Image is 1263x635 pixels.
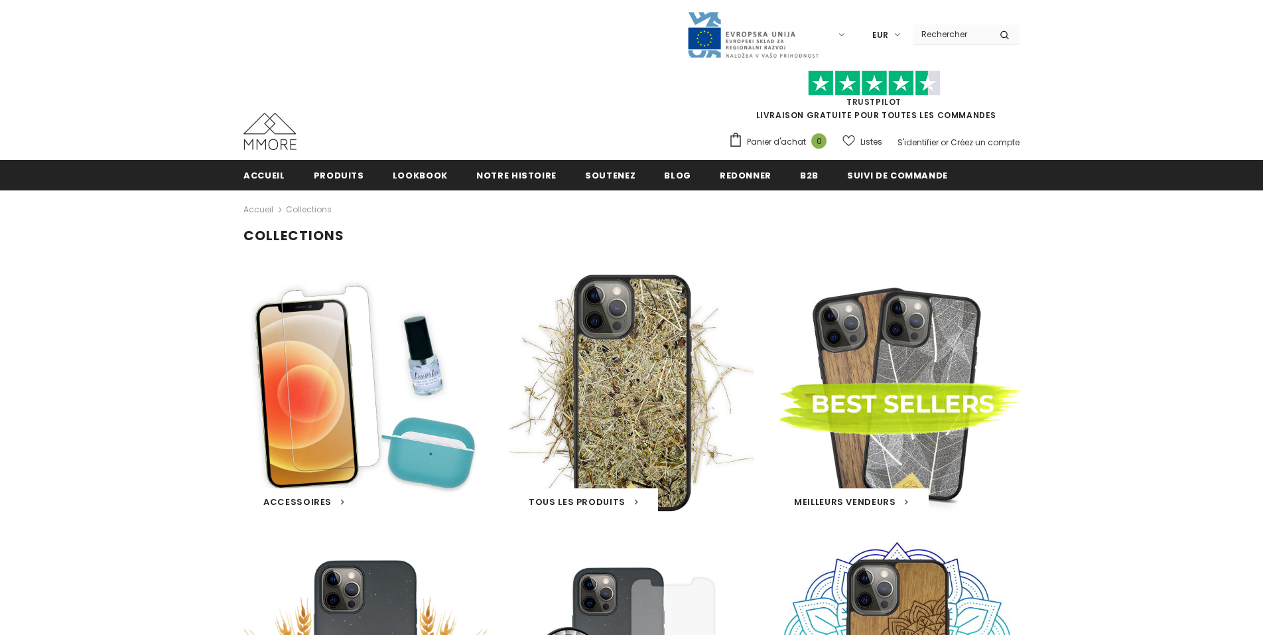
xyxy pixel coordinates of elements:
span: Collections [286,202,332,218]
span: or [941,137,949,148]
img: Cas MMORE [243,113,297,150]
a: Redonner [720,160,771,190]
span: Suivi de commande [847,169,948,182]
a: TrustPilot [846,96,901,107]
span: Lookbook [393,169,448,182]
a: Accueil [243,160,285,190]
a: Produits [314,160,364,190]
a: S'identifier [897,137,939,148]
span: soutenez [585,169,635,182]
a: B2B [800,160,819,190]
img: Faites confiance aux étoiles pilotes [808,70,941,96]
span: LIVRAISON GRATUITE POUR TOUTES LES COMMANDES [728,76,1020,121]
a: Blog [664,160,691,190]
a: Suivi de commande [847,160,948,190]
a: Créez un compte [951,137,1020,148]
span: Accueil [243,169,285,182]
a: Meilleurs vendeurs [794,496,909,509]
span: Listes [860,135,882,149]
span: B2B [800,169,819,182]
a: Accueil [243,202,273,218]
a: Javni Razpis [687,29,819,40]
a: Panier d'achat 0 [728,132,833,152]
span: EUR [872,29,888,42]
a: Accessoires [263,496,344,509]
span: Accessoires [263,496,332,508]
span: Meilleurs vendeurs [794,496,896,508]
span: 0 [811,133,827,149]
a: Tous les produits [529,496,638,509]
span: Blog [664,169,691,182]
span: Notre histoire [476,169,557,182]
img: Javni Razpis [687,11,819,59]
h1: Collections [243,228,1020,244]
span: Panier d'achat [747,135,806,149]
a: Lookbook [393,160,448,190]
input: Search Site [913,25,990,44]
span: Produits [314,169,364,182]
span: Redonner [720,169,771,182]
a: soutenez [585,160,635,190]
a: Notre histoire [476,160,557,190]
span: Tous les produits [529,496,626,508]
a: Listes [842,130,882,153]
